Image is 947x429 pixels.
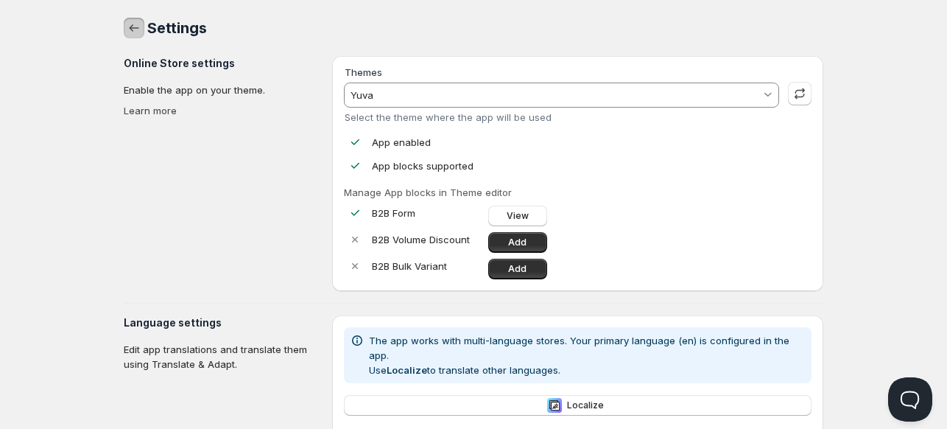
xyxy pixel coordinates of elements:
[567,400,604,411] span: Localize
[124,342,320,372] p: Edit app translations and translate them using Translate & Adapt.
[507,210,529,222] span: View
[488,232,547,253] a: Add
[888,377,932,422] iframe: Help Scout Beacon - Open
[488,206,547,226] a: View
[372,206,482,220] p: B2B Form
[547,398,562,413] img: Localize
[369,333,806,377] p: The app works with multi-language stores. Your primary language (en) is configured in the app. Us...
[344,185,812,200] p: Manage App blocks in Theme editor
[488,259,547,279] a: Add
[344,395,812,416] button: LocalizeLocalize
[345,111,779,123] div: Select the theme where the app will be used
[372,259,482,273] p: B2B Bulk Variant
[372,232,482,247] p: B2B Volume Discount
[124,56,320,71] h3: Online Store settings
[124,83,320,97] p: Enable the app on your theme.
[345,66,382,78] label: Themes
[508,237,527,248] span: Add
[372,135,431,150] p: App enabled
[508,263,527,275] span: Add
[372,158,473,173] p: App blocks supported
[387,364,427,376] b: Localize
[124,315,320,330] h3: Language settings
[147,19,206,37] span: Settings
[124,105,177,116] a: Learn more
